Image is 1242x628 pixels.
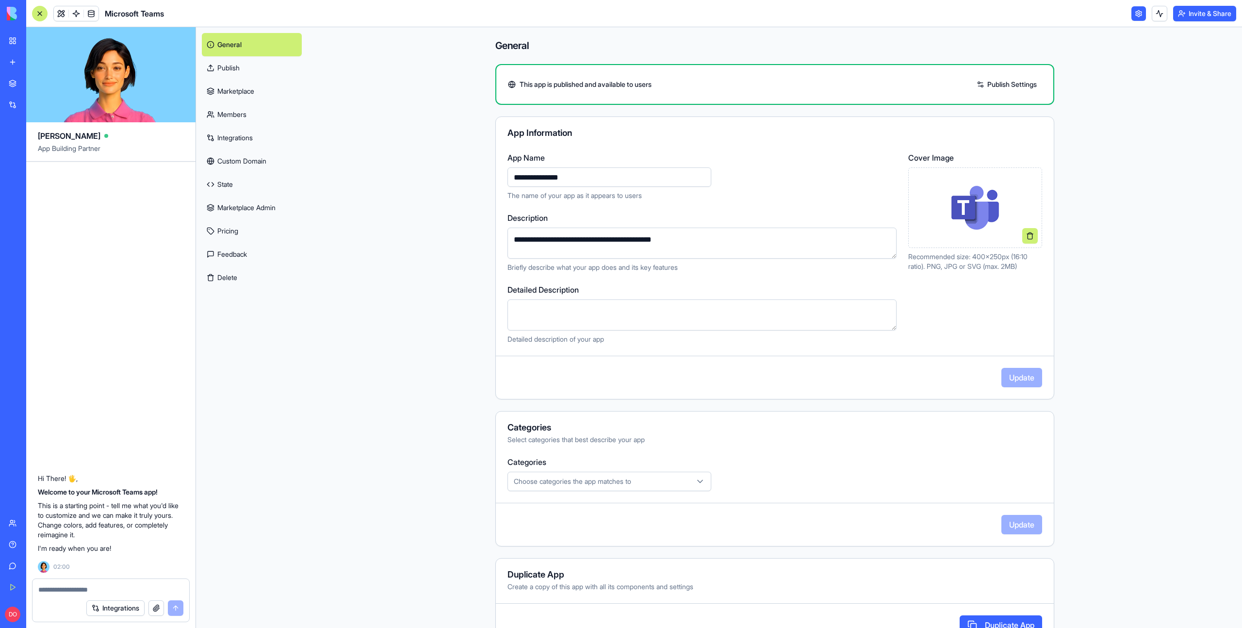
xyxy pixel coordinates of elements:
[507,582,1042,592] div: Create a copy of this app with all its components and settings
[507,129,1042,137] div: App Information
[38,501,184,540] p: This is a starting point - tell me what you'd like to customize and we can make it truly yours. C...
[105,8,164,19] span: Microsoft Teams
[908,152,1042,164] label: Cover Image
[495,39,1054,52] h4: General
[7,7,67,20] img: logo
[507,423,1042,432] div: Categories
[53,563,70,571] span: 02:00
[930,172,1020,244] img: Preview
[507,284,897,296] label: Detailed Description
[202,173,302,196] a: State
[202,56,302,80] a: Publish
[202,149,302,173] a: Custom Domain
[38,130,100,142] span: [PERSON_NAME]
[507,435,1042,445] div: Select categories that best describe your app
[972,77,1042,92] a: Publish Settings
[38,561,49,573] img: Ella_00000_wcx2te.png
[507,212,897,224] label: Description
[202,33,302,56] a: General
[908,252,1042,271] p: Recommended size: 400x250px (16:10 ratio). PNG, JPG or SVG (max. 2MB)
[202,126,302,149] a: Integrations
[514,477,631,486] span: Choose categories the app matches to
[507,191,897,200] p: The name of your app as it appears to users
[38,488,158,496] strong: Welcome to your Microsoft Teams app!
[507,456,1042,468] label: Categories
[202,80,302,103] a: Marketplace
[38,144,184,161] span: App Building Partner
[202,196,302,219] a: Marketplace Admin
[507,152,897,164] label: App Name
[38,544,184,553] p: I'm ready when you are!
[86,600,145,616] button: Integrations
[202,243,302,266] a: Feedback
[520,80,652,89] span: This app is published and available to users
[202,219,302,243] a: Pricing
[202,266,302,289] button: Delete
[507,570,1042,579] div: Duplicate App
[38,474,184,483] p: Hi There! 🖐️,
[5,607,20,622] span: DO
[507,263,897,272] p: Briefly describe what your app does and its key features
[507,472,711,491] button: Choose categories the app matches to
[1173,6,1236,21] button: Invite & Share
[202,103,302,126] a: Members
[507,334,897,344] p: Detailed description of your app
